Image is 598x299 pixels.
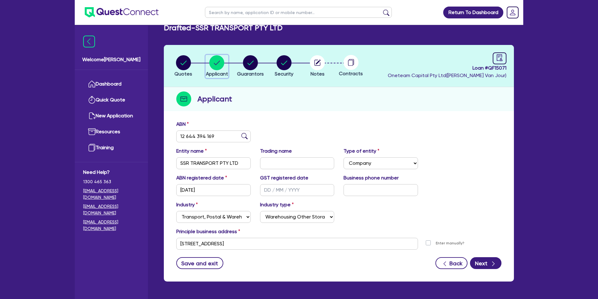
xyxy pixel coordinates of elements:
span: audit [496,54,503,61]
a: Dashboard [83,76,140,92]
a: [EMAIL_ADDRESS][DOMAIN_NAME] [83,219,140,232]
span: 1300 465 363 [83,179,140,185]
label: ABN registered date [176,174,227,182]
button: Quotes [174,55,192,78]
span: Security [275,71,293,77]
img: training [88,144,96,151]
label: Industry type [260,201,294,208]
h2: Drafted - SSR TRANSPORT PTY LTD [164,23,282,32]
label: Business phone number [344,174,399,182]
img: abn-lookup icon [241,133,248,139]
img: new-application [88,112,96,120]
input: DD / MM / YYYY [176,184,251,196]
button: Notes [310,55,325,78]
a: [EMAIL_ADDRESS][DOMAIN_NAME] [83,188,140,201]
label: Enter manually? [436,240,464,246]
button: Save and exit [176,257,223,269]
a: Training [83,140,140,156]
span: Oneteam Capital Pty Ltd ( [PERSON_NAME] Van Jour ) [388,72,506,78]
label: Entity name [176,147,207,155]
a: Return To Dashboard [443,7,503,18]
span: Applicant [206,71,228,77]
img: resources [88,128,96,135]
span: Guarantors [237,71,264,77]
label: Trading name [260,147,292,155]
button: Next [470,257,501,269]
img: quick-quote [88,96,96,104]
h2: Applicant [197,93,232,105]
button: Back [435,257,467,269]
span: Loan # QF15071 [388,64,506,72]
a: Resources [83,124,140,140]
span: Quotes [174,71,192,77]
span: Notes [311,71,325,77]
input: DD / MM / YYYY [260,184,335,196]
a: [EMAIL_ADDRESS][DOMAIN_NAME] [83,203,140,216]
a: audit [493,52,506,64]
button: Applicant [206,55,228,78]
label: Principle business address [176,228,240,235]
img: quest-connect-logo-blue [85,7,159,17]
button: Security [274,55,294,78]
span: Welcome [PERSON_NAME] [82,56,140,63]
label: ABN [176,120,189,128]
img: icon-menu-close [83,36,95,47]
a: New Application [83,108,140,124]
label: GST registered date [260,174,308,182]
img: step-icon [176,91,191,106]
button: Guarantors [237,55,264,78]
label: Type of entity [344,147,379,155]
input: Search by name, application ID or mobile number... [205,7,392,18]
label: Industry [176,201,198,208]
span: Contracts [339,71,363,76]
a: Quick Quote [83,92,140,108]
span: Need Help? [83,169,140,176]
a: Dropdown toggle [505,4,521,21]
